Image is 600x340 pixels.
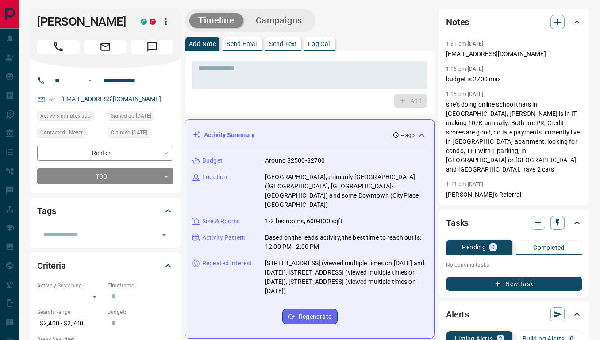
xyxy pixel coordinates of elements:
[37,255,173,276] div: Criteria
[108,128,173,140] div: Wed Sep 10 2025
[111,128,147,137] span: Claimed [DATE]
[108,111,173,123] div: Wed Sep 10 2025
[131,40,173,54] span: Message
[37,111,103,123] div: Mon Sep 15 2025
[227,41,258,47] p: Send Email
[265,156,325,165] p: Around $2500-$2700
[446,304,582,325] div: Alerts
[491,244,495,250] p: 0
[37,308,103,316] p: Search Range:
[269,41,297,47] p: Send Text
[204,130,254,140] p: Activity Summary
[247,13,311,28] button: Campaigns
[85,75,96,86] button: Open
[202,172,227,182] p: Location
[446,216,469,230] h2: Tasks
[446,212,582,233] div: Tasks
[202,156,223,165] p: Budget
[446,15,469,29] h2: Notes
[401,131,415,139] p: -- ago
[446,91,484,97] p: 1:15 pm [DATE]
[533,244,565,251] p: Completed
[446,41,484,47] p: 1:31 pm [DATE]
[84,40,127,54] span: Email
[202,233,246,242] p: Activity Pattern
[446,181,484,187] p: 1:13 pm [DATE]
[37,204,56,218] h2: Tags
[37,168,173,184] div: TBD
[462,244,486,250] p: Pending
[37,200,173,222] div: Tags
[446,75,582,84] p: budget is 2700 max
[37,316,103,331] p: $2,400 - $2,700
[108,308,173,316] p: Budget:
[37,259,66,273] h2: Criteria
[108,282,173,290] p: Timeframe:
[446,277,582,291] button: New Task
[265,217,342,226] p: 1-2 bedrooms, 600-800 sqft
[141,19,147,25] div: condos.ca
[111,111,151,120] span: Signed up [DATE]
[37,282,103,290] p: Actively Searching:
[265,233,427,252] p: Based on the lead's activity, the best time to reach out is: 12:00 PM - 2:00 PM
[202,259,252,268] p: Repeated Interest
[189,41,216,47] p: Add Note
[150,19,156,25] div: property.ca
[40,111,91,120] span: Active 3 minutes ago
[37,145,173,161] div: Renter
[308,41,331,47] p: Log Call
[282,309,338,324] button: Regenerate
[192,127,427,143] div: Activity Summary-- ago
[446,258,582,271] p: No pending tasks
[189,13,243,28] button: Timeline
[61,96,161,103] a: [EMAIL_ADDRESS][DOMAIN_NAME]
[446,190,582,199] p: [PERSON_NAME]'s Referral
[49,96,55,103] svg: Email Verified
[37,40,80,54] span: Call
[37,15,127,29] h1: [PERSON_NAME]
[265,172,427,210] p: [GEOGRAPHIC_DATA], primarily [GEOGRAPHIC_DATA] ([GEOGRAPHIC_DATA], [GEOGRAPHIC_DATA]-[GEOGRAPHIC_...
[202,217,240,226] p: Size & Rooms
[446,50,582,59] p: [EMAIL_ADDRESS][DOMAIN_NAME]
[158,229,170,241] button: Open
[446,11,582,33] div: Notes
[446,100,582,174] p: she's doing online school thats in [GEOGRAPHIC_DATA], [PERSON_NAME] is in IT making 107K annually...
[40,128,83,137] span: Contacted - Never
[265,259,427,296] p: [STREET_ADDRESS] (viewed multiple times on [DATE] and [DATE]), [STREET_ADDRESS] (viewed multiple ...
[446,307,469,321] h2: Alerts
[446,66,484,72] p: 1:16 pm [DATE]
